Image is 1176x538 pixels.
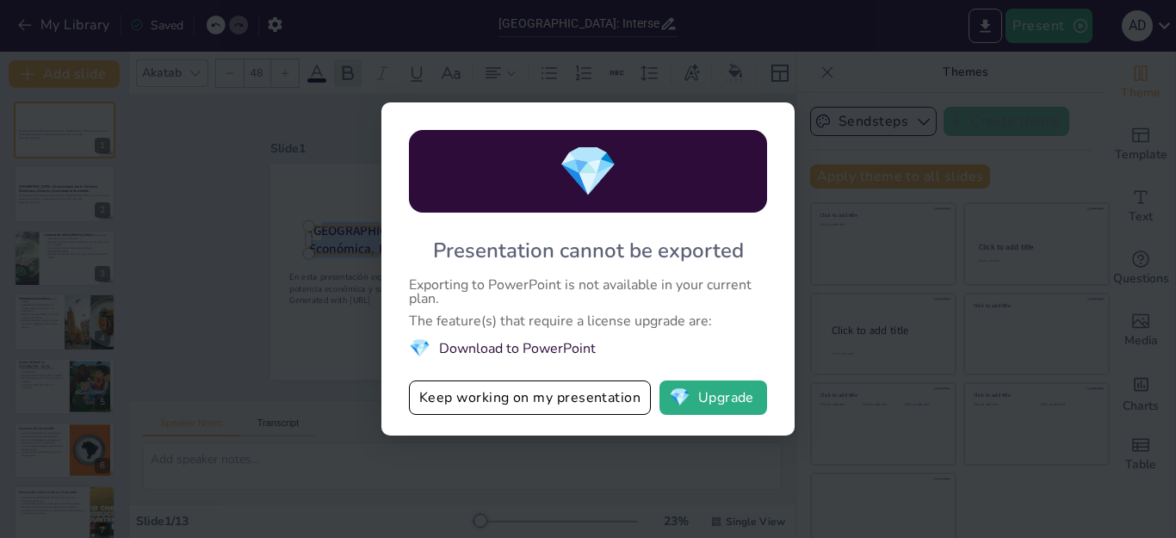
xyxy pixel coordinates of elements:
[409,380,651,415] button: Keep working on my presentation
[409,314,767,328] div: The feature(s) that require a license upgrade are:
[409,278,767,306] div: Exporting to PowerPoint is not available in your current plan.
[659,380,767,415] button: diamondUpgrade
[669,389,690,406] span: diamond
[409,337,430,360] span: diamond
[433,237,744,264] div: Presentation cannot be exported
[409,337,767,360] li: Download to PowerPoint
[558,139,618,205] span: diamond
